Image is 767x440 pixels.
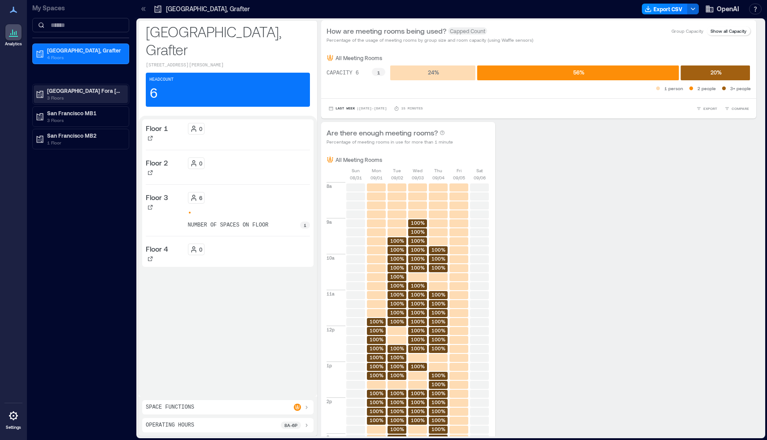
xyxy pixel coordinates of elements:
[730,85,751,92] p: 3+ people
[411,238,425,244] text: 100%
[370,372,383,378] text: 100%
[47,132,122,139] p: San Francisco MB2
[448,27,487,35] span: Capped Count
[327,36,533,44] p: Percentage of the usage of meeting rooms by group size and room capacity (using Waffle sensors)
[391,174,403,181] p: 09/02
[146,422,194,429] p: Operating Hours
[411,220,425,226] text: 100%
[327,290,335,297] p: 11a
[697,85,716,92] p: 2 people
[47,94,122,101] p: 3 Floors
[390,238,404,244] text: 100%
[146,22,310,58] p: [GEOGRAPHIC_DATA], Grafter
[47,87,122,94] p: [GEOGRAPHIC_DATA] Fora [GEOGRAPHIC_DATA]
[3,405,24,433] a: Settings
[393,167,401,174] p: Tue
[411,363,425,369] text: 100%
[146,157,168,168] p: Floor 2
[199,246,202,253] p: 0
[411,309,425,315] text: 100%
[199,194,202,201] p: 6
[47,47,122,54] p: [GEOGRAPHIC_DATA], Grafter
[702,2,742,16] button: OpenAI
[304,222,306,229] p: 1
[431,292,445,297] text: 100%
[411,390,425,396] text: 100%
[431,247,445,253] text: 100%
[327,104,388,113] button: Last Week |[DATE]-[DATE]
[390,247,404,253] text: 100%
[411,301,425,306] text: 100%
[390,408,404,414] text: 100%
[370,327,383,333] text: 100%
[412,174,424,181] p: 09/03
[370,363,383,369] text: 100%
[390,354,404,360] text: 100%
[327,326,335,333] p: 12p
[327,398,332,405] p: 2p
[431,318,445,324] text: 100%
[327,183,332,190] p: 8a
[146,404,194,411] p: Space Functions
[327,26,446,36] p: How are meeting rooms being used?
[327,127,438,138] p: Are there enough meeting rooms?
[352,167,360,174] p: Sun
[47,117,122,124] p: 3 Floors
[370,417,383,423] text: 100%
[431,265,445,270] text: 100%
[457,167,462,174] p: Fri
[434,167,442,174] p: Thu
[327,70,359,76] text: CAPACITY 6
[390,256,404,261] text: 100%
[390,309,404,315] text: 100%
[372,167,381,174] p: Mon
[411,283,425,288] text: 100%
[411,292,425,297] text: 100%
[370,399,383,405] text: 100%
[336,156,382,163] p: All Meeting Rooms
[390,283,404,288] text: 100%
[5,41,22,47] p: Analytics
[390,372,404,378] text: 100%
[411,336,425,342] text: 100%
[370,345,383,351] text: 100%
[390,390,404,396] text: 100%
[642,4,688,14] button: Export CSV
[431,309,445,315] text: 100%
[146,192,168,203] p: Floor 3
[710,27,746,35] p: Show all Capacity
[390,399,404,405] text: 100%
[370,318,383,324] text: 100%
[431,336,445,342] text: 100%
[474,174,486,181] p: 09/06
[390,301,404,306] text: 100%
[390,417,404,423] text: 100%
[411,408,425,414] text: 100%
[431,301,445,306] text: 100%
[370,336,383,342] text: 100%
[390,363,404,369] text: 100%
[199,125,202,132] p: 0
[327,254,335,261] p: 10a
[431,256,445,261] text: 100%
[431,390,445,396] text: 100%
[370,174,383,181] p: 09/01
[327,362,332,369] p: 1p
[411,256,425,261] text: 100%
[336,54,382,61] p: All Meeting Rooms
[327,218,332,226] p: 9a
[431,417,445,423] text: 100%
[723,104,751,113] button: COMPARE
[47,109,122,117] p: San Francisco MB1
[370,354,383,360] text: 100%
[573,69,584,75] text: 56 %
[717,4,739,13] span: OpenAI
[146,123,168,134] p: Floor 1
[411,327,425,333] text: 100%
[431,381,445,387] text: 100%
[390,265,404,270] text: 100%
[390,274,404,279] text: 100%
[671,27,703,35] p: Group Capacity
[284,422,297,429] p: 8a - 6p
[432,174,445,181] p: 09/04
